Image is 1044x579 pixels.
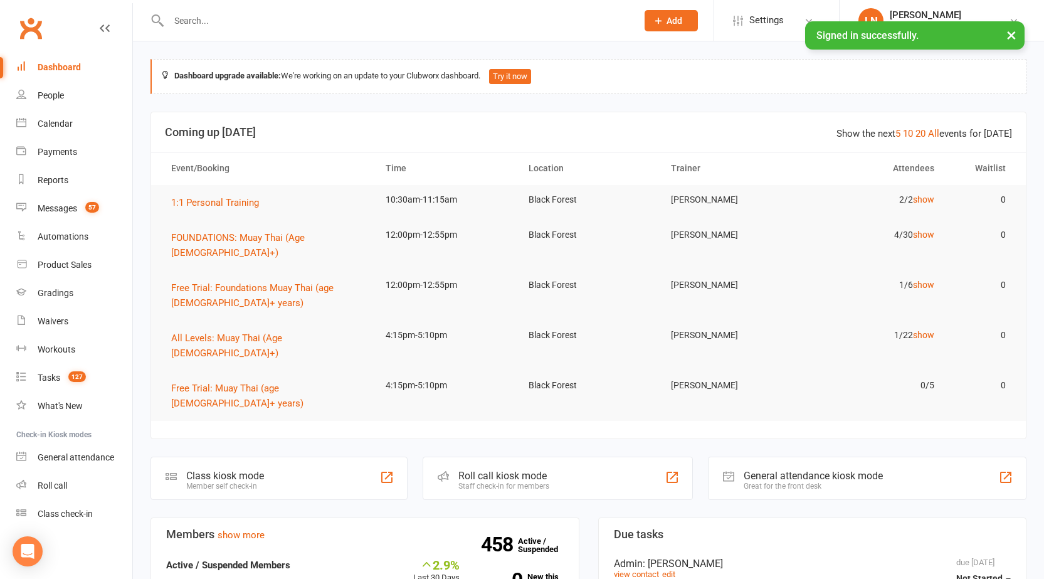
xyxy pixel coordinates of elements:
[374,270,517,300] td: 12:00pm-12:55pm
[38,62,81,72] div: Dashboard
[890,9,1009,21] div: [PERSON_NAME]
[518,528,573,563] a: 458Active / Suspended
[803,152,946,184] th: Attendees
[218,529,265,541] a: show more
[836,126,1012,141] div: Show the next events for [DATE]
[458,482,549,491] div: Staff check-in for members
[16,472,132,500] a: Roll call
[186,470,264,482] div: Class kiosk mode
[915,128,925,139] a: 20
[913,330,934,340] a: show
[946,185,1017,215] td: 0
[171,282,334,309] span: Free Trial: Foundations Muay Thai (age [DEMOGRAPHIC_DATA]+ years)
[614,570,659,579] a: view contact
[38,203,77,213] div: Messages
[16,392,132,420] a: What's New
[166,560,290,571] strong: Active / Suspended Members
[171,197,259,208] span: 1:1 Personal Training
[913,194,934,205] a: show
[946,152,1017,184] th: Waitlist
[489,69,531,84] button: Try it now
[171,383,303,409] span: Free Trial: Muay Thai (age [DEMOGRAPHIC_DATA]+ years)
[1000,21,1023,48] button: ×
[749,6,784,35] span: Settings
[517,152,660,184] th: Location
[171,280,363,311] button: Free Trial: Foundations Muay Thai (age [DEMOGRAPHIC_DATA]+ years)
[890,21,1009,32] div: Southside Muay Thai & Fitness
[928,128,939,139] a: All
[645,10,698,31] button: Add
[816,29,919,41] span: Signed in successfully.
[903,128,913,139] a: 10
[171,195,268,210] button: 1:1 Personal Training
[660,220,803,250] td: [PERSON_NAME]
[85,202,99,213] span: 57
[458,470,549,482] div: Roll call kiosk mode
[374,371,517,400] td: 4:15pm-5:10pm
[614,528,1011,541] h3: Due tasks
[38,90,64,100] div: People
[171,381,363,411] button: Free Trial: Muay Thai (age [DEMOGRAPHIC_DATA]+ years)
[16,82,132,110] a: People
[38,316,68,326] div: Waivers
[481,535,518,554] strong: 458
[660,185,803,215] td: [PERSON_NAME]
[660,152,803,184] th: Trainer
[38,452,114,462] div: General attendance
[16,336,132,364] a: Workouts
[374,185,517,215] td: 10:30am-11:15am
[803,371,946,400] td: 0/5
[165,126,1012,139] h3: Coming up [DATE]
[913,280,934,290] a: show
[662,570,675,579] a: edit
[413,558,460,571] div: 2.9%
[16,364,132,392] a: Tasks 127
[803,220,946,250] td: 4/30
[16,166,132,194] a: Reports
[744,482,883,491] div: Great for the front desk
[171,332,282,359] span: All Levels: Muay Thai (Age [DEMOGRAPHIC_DATA]+)
[946,371,1017,400] td: 0
[858,8,883,33] div: LN
[16,53,132,82] a: Dashboard
[150,59,1026,94] div: We're working on an update to your Clubworx dashboard.
[38,260,92,270] div: Product Sales
[517,270,660,300] td: Black Forest
[744,470,883,482] div: General attendance kiosk mode
[374,220,517,250] td: 12:00pm-12:55pm
[38,147,77,157] div: Payments
[171,331,363,361] button: All Levels: Muay Thai (Age [DEMOGRAPHIC_DATA]+)
[165,12,628,29] input: Search...
[166,528,564,541] h3: Members
[38,231,88,242] div: Automations
[803,185,946,215] td: 2/2
[38,481,67,491] div: Roll call
[38,175,68,185] div: Reports
[38,344,75,354] div: Workouts
[946,270,1017,300] td: 0
[38,119,73,129] div: Calendar
[16,138,132,166] a: Payments
[16,279,132,307] a: Gradings
[946,220,1017,250] td: 0
[660,321,803,350] td: [PERSON_NAME]
[517,371,660,400] td: Black Forest
[16,500,132,528] a: Class kiosk mode
[38,373,60,383] div: Tasks
[517,321,660,350] td: Black Forest
[160,152,374,184] th: Event/Booking
[374,321,517,350] td: 4:15pm-5:10pm
[803,321,946,350] td: 1/22
[16,223,132,251] a: Automations
[171,230,363,260] button: FOUNDATIONS: Muay Thai (Age [DEMOGRAPHIC_DATA]+)
[15,13,46,44] a: Clubworx
[16,194,132,223] a: Messages 57
[614,558,1011,570] div: Admin
[38,509,93,519] div: Class check-in
[38,288,73,298] div: Gradings
[913,230,934,240] a: show
[13,536,43,566] div: Open Intercom Messenger
[374,152,517,184] th: Time
[16,110,132,138] a: Calendar
[171,232,305,258] span: FOUNDATIONS: Muay Thai (Age [DEMOGRAPHIC_DATA]+)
